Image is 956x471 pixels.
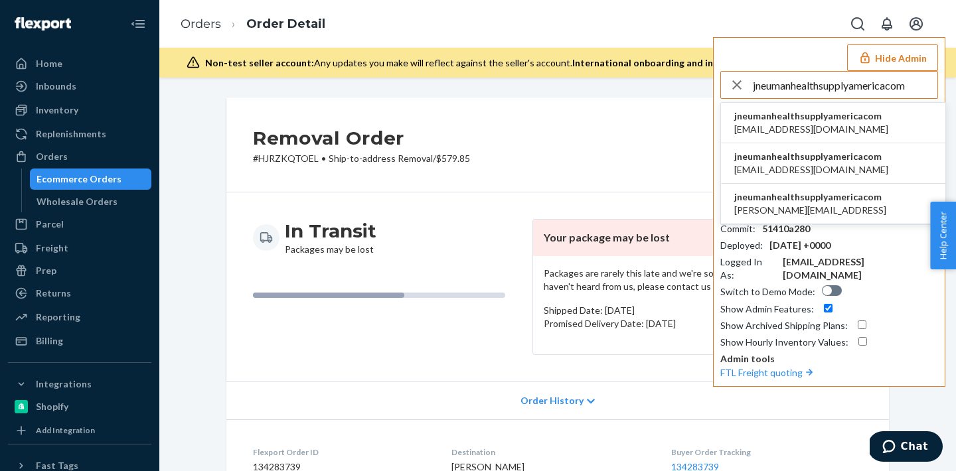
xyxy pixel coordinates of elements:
span: [PERSON_NAME][EMAIL_ADDRESS] [734,204,886,217]
div: Ecommerce Orders [37,172,121,186]
div: Billing [36,334,63,348]
a: Billing [8,330,151,352]
button: Open account menu [903,11,929,37]
div: [EMAIL_ADDRESS][DOMAIN_NAME] [783,255,938,282]
a: Shopify [8,396,151,417]
div: Logged In As : [720,255,776,282]
div: Any updates you make will reflect against the seller's account. [205,56,916,70]
span: Ship-to-address Removal [329,153,433,164]
span: • [321,153,326,164]
a: Parcel [8,214,151,235]
span: Non-test seller account: [205,57,314,68]
a: Add Integration [8,423,151,438]
div: Inventory [36,103,78,117]
div: Prep [36,264,56,277]
button: Hide Admin [847,44,938,71]
div: 51410a280 [762,222,810,235]
p: Shipped Date: [DATE] [544,304,851,317]
button: Help Center [930,202,956,269]
div: Show Hourly Inventory Values : [720,336,848,349]
div: Returns [36,287,71,300]
span: [EMAIL_ADDRESS][DOMAIN_NAME] [734,123,888,136]
button: Open notifications [874,11,900,37]
span: jneumanhealthsupplyamericacom [734,109,888,123]
a: Freight [8,237,151,259]
a: Inventory [8,100,151,121]
img: Flexport logo [15,17,71,31]
button: Close Navigation [125,11,151,37]
div: Commit : [720,222,756,235]
a: Inbounds [8,76,151,97]
div: Orders [36,150,68,163]
a: Wholesale Orders [30,191,152,212]
div: Show Admin Features : [720,303,814,316]
iframe: Opens a widget where you can chat to one of our agents [870,431,943,464]
p: Admin tools [720,352,938,366]
a: FTL Freight quoting [720,367,816,378]
input: Search or paste seller ID [753,72,937,98]
ol: breadcrumbs [170,5,336,44]
p: # HJRZKQTOEL / $579.85 [253,152,470,165]
a: Home [8,53,151,74]
div: Deployed : [720,239,763,252]
a: Orders [8,146,151,167]
p: Promised Delivery Date: [DATE] [544,317,851,330]
button: Open Search Box [844,11,871,37]
div: Inbounds [36,80,76,93]
div: Shopify [36,400,68,413]
a: Ecommerce Orders [30,168,152,190]
p: Packages are rarely this late and we're sorry this still hasn't arrived. If you haven't heard fro... [544,267,851,293]
div: Wholesale Orders [37,195,118,208]
a: Prep [8,260,151,281]
div: Parcel [36,218,64,231]
a: Reporting [8,306,151,328]
span: [EMAIL_ADDRESS][DOMAIN_NAME] [734,163,888,176]
dt: Flexport Order ID [253,446,430,458]
div: Reporting [36,310,80,324]
div: Add Integration [36,425,95,436]
div: Home [36,57,62,70]
div: Replenishments [36,127,106,141]
span: jneumanhealthsupplyamericacom [734,190,886,204]
div: Packages may be lost [285,219,376,256]
button: Integrations [8,373,151,395]
h3: In Transit [285,219,376,243]
h2: Removal Order [253,124,470,152]
div: Freight [36,241,68,255]
span: Order History [520,394,584,407]
div: [DATE] +0000 [769,239,831,252]
span: International onboarding and inbounding may not work during impersonation. [572,57,916,68]
span: jneumanhealthsupplyamericacom [734,150,888,163]
a: Returns [8,283,151,304]
a: Order Detail [246,17,325,31]
div: Switch to Demo Mode : [720,285,815,299]
dt: Buyer Order Tracking [671,446,862,458]
a: Orders [181,17,221,31]
div: Integrations [36,377,92,391]
div: Show Archived Shipping Plans : [720,319,848,332]
dt: Destination [451,446,649,458]
a: Replenishments [8,123,151,145]
header: Your package may be lost [533,220,862,256]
